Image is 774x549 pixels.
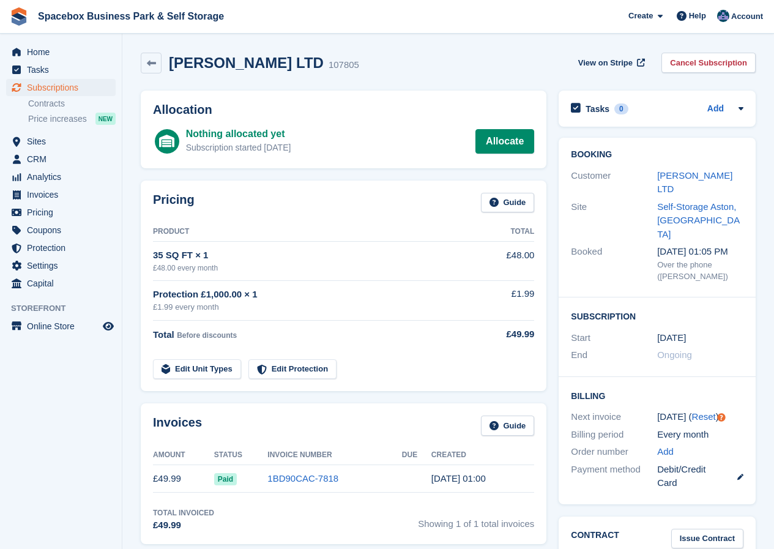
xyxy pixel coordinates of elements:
[153,301,484,313] div: £1.99 every month
[484,242,535,280] td: £48.00
[214,473,237,485] span: Paid
[27,222,100,239] span: Coupons
[267,473,338,484] a: 1BD90CAC-7818
[169,54,324,71] h2: [PERSON_NAME] LTD
[101,319,116,334] a: Preview store
[6,239,116,256] a: menu
[418,507,534,532] span: Showing 1 of 1 total invoices
[571,410,657,424] div: Next invoice
[578,57,633,69] span: View on Stripe
[707,102,724,116] a: Add
[33,6,229,26] a: Spacebox Business Park & Self Storage
[153,507,214,518] div: Total Invoiced
[571,310,743,322] h2: Subscription
[657,201,740,239] a: Self-Storage Aston, [GEOGRAPHIC_DATA]
[27,79,100,96] span: Subscriptions
[571,200,657,242] div: Site
[153,465,214,493] td: £49.99
[657,428,743,442] div: Every month
[153,518,214,532] div: £49.99
[671,529,743,549] a: Issue Contract
[657,331,686,345] time: 2025-09-23 00:00:00 UTC
[6,79,116,96] a: menu
[481,193,535,213] a: Guide
[6,61,116,78] a: menu
[95,113,116,125] div: NEW
[571,150,743,160] h2: Booking
[628,10,653,22] span: Create
[657,170,732,195] a: [PERSON_NAME] LTD
[657,445,674,459] a: Add
[153,446,214,465] th: Amount
[27,43,100,61] span: Home
[153,288,484,302] div: Protection £1,000.00 × 1
[177,331,237,340] span: Before discounts
[716,412,727,423] div: Tooltip anchor
[248,359,337,379] a: Edit Protection
[6,275,116,292] a: menu
[27,133,100,150] span: Sites
[28,112,116,125] a: Price increases NEW
[571,169,657,196] div: Customer
[27,275,100,292] span: Capital
[329,58,359,72] div: 107805
[571,529,619,549] h2: Contract
[153,359,241,379] a: Edit Unit Types
[661,53,756,73] a: Cancel Subscription
[11,302,122,315] span: Storefront
[573,53,647,73] a: View on Stripe
[689,10,706,22] span: Help
[27,61,100,78] span: Tasks
[571,428,657,442] div: Billing period
[571,331,657,345] div: Start
[153,416,202,436] h2: Invoices
[6,257,116,274] a: menu
[153,329,174,340] span: Total
[6,168,116,185] a: menu
[28,113,87,125] span: Price increases
[657,259,743,283] div: Over the phone ([PERSON_NAME])
[6,318,116,335] a: menu
[6,186,116,203] a: menu
[657,463,743,490] div: Debit/Credit Card
[186,141,291,154] div: Subscription started [DATE]
[692,411,716,422] a: Reset
[153,222,484,242] th: Product
[717,10,729,22] img: Daud
[6,43,116,61] a: menu
[571,389,743,401] h2: Billing
[484,222,535,242] th: Total
[10,7,28,26] img: stora-icon-8386f47178a22dfd0bd8f6a31ec36ba5ce8667c1dd55bd0f319d3a0aa187defe.svg
[27,168,100,185] span: Analytics
[431,473,486,484] time: 2025-09-23 00:00:07 UTC
[586,103,609,114] h2: Tasks
[657,349,692,360] span: Ongoing
[484,280,535,320] td: £1.99
[214,446,268,465] th: Status
[153,248,484,263] div: 35 SQ FT × 1
[153,263,484,274] div: £48.00 every month
[657,410,743,424] div: [DATE] ( )
[657,245,743,259] div: [DATE] 01:05 PM
[571,348,657,362] div: End
[27,204,100,221] span: Pricing
[27,239,100,256] span: Protection
[153,103,534,117] h2: Allocation
[267,446,402,465] th: Invoice Number
[475,129,534,154] a: Allocate
[402,446,431,465] th: Due
[27,318,100,335] span: Online Store
[27,257,100,274] span: Settings
[431,446,534,465] th: Created
[571,445,657,459] div: Order number
[153,193,195,213] h2: Pricing
[27,186,100,203] span: Invoices
[614,103,628,114] div: 0
[6,222,116,239] a: menu
[186,127,291,141] div: Nothing allocated yet
[571,245,657,283] div: Booked
[481,416,535,436] a: Guide
[6,151,116,168] a: menu
[731,10,763,23] span: Account
[28,98,116,110] a: Contracts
